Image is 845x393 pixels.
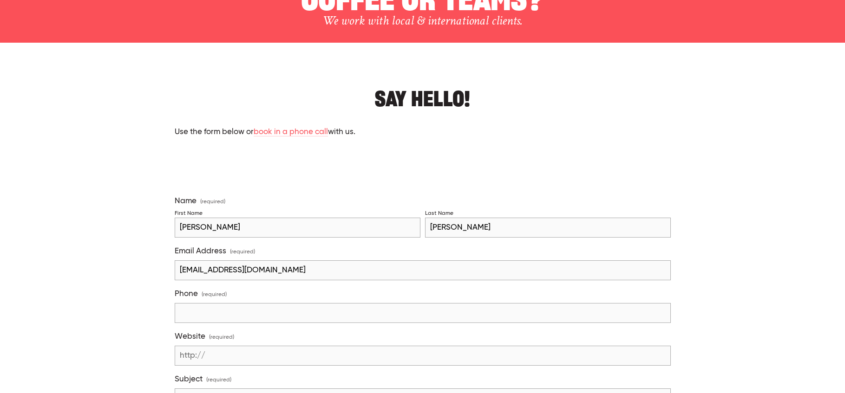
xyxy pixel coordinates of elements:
[175,332,205,341] span: Website
[175,246,226,256] span: Email Address
[175,126,671,138] p: Use the form below or with us.
[175,289,198,299] span: Phone
[175,80,671,108] h2: Say hello!
[175,210,203,217] div: First Name
[209,331,234,344] span: (required)
[175,346,210,366] span: http://
[230,246,255,258] span: (required)
[175,196,197,206] span: Name
[425,210,453,217] div: Last Name
[202,289,227,301] span: (required)
[206,374,231,387] span: (required)
[98,13,747,29] h3: We work with local & international clients.
[200,199,225,205] span: (required)
[254,128,328,137] a: book in a phone call
[175,374,203,384] span: Subject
